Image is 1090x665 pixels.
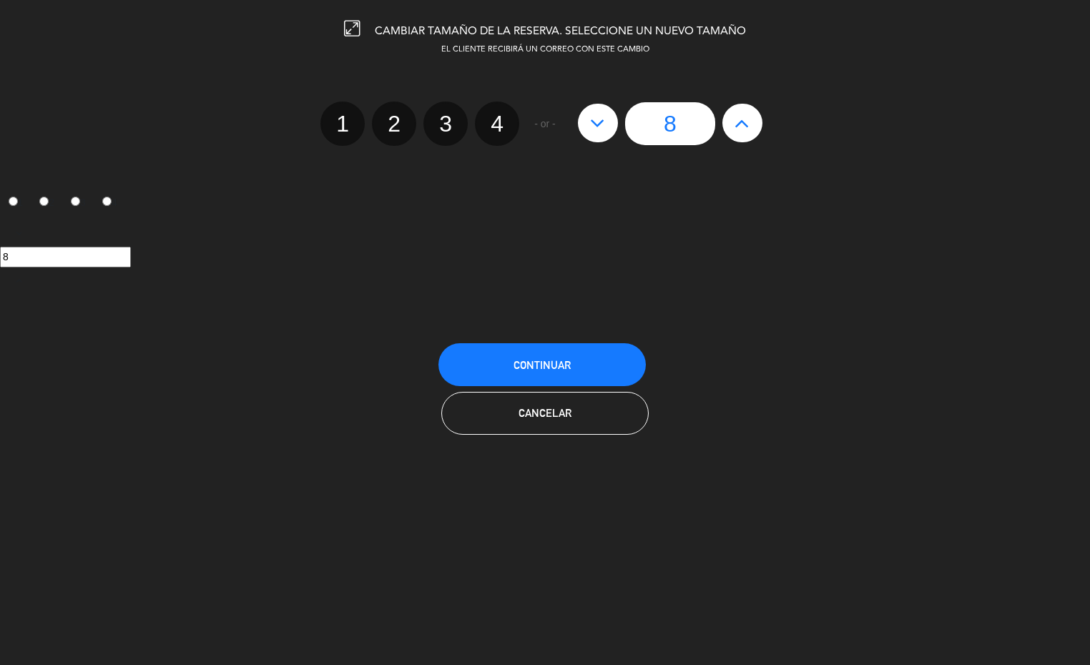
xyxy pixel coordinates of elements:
[519,407,571,419] span: Cancelar
[441,46,649,54] span: EL CLIENTE RECIBIRÁ UN CORREO CON ESTE CAMBIO
[102,197,112,206] input: 4
[71,197,80,206] input: 3
[94,191,125,215] label: 4
[438,343,646,386] button: Continuar
[372,102,416,146] label: 2
[63,191,94,215] label: 3
[514,359,571,371] span: Continuar
[31,191,63,215] label: 2
[534,116,556,132] span: - or -
[441,392,649,435] button: Cancelar
[475,102,519,146] label: 4
[375,26,746,37] span: CAMBIAR TAMAÑO DE LA RESERVA. SELECCIONE UN NUEVO TAMAÑO
[39,197,49,206] input: 2
[9,197,18,206] input: 1
[320,102,365,146] label: 1
[423,102,468,146] label: 3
